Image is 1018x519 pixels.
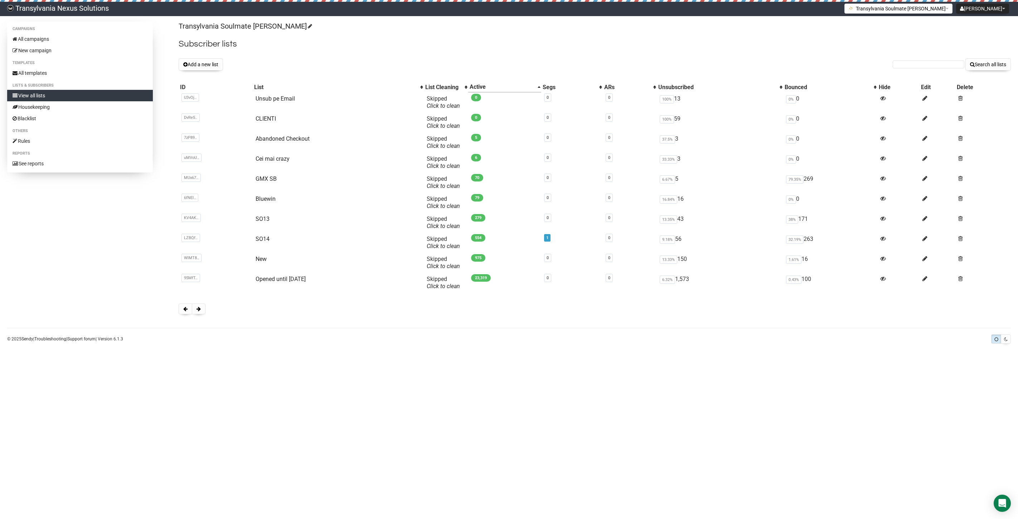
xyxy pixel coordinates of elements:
[957,84,1009,91] div: Delete
[7,149,153,158] li: Reports
[427,175,460,189] span: Skipped
[179,58,223,71] button: Add a new list
[427,236,460,249] span: Skipped
[783,173,878,193] td: 269
[427,283,460,290] a: Click to clean
[956,4,1009,14] button: [PERSON_NAME]
[783,132,878,152] td: 0
[7,90,153,101] a: View all lists
[7,335,123,343] p: © 2025 | | | Version 6.1.3
[181,154,202,162] span: uMVoU..
[471,94,481,101] span: 0
[7,45,153,56] a: New campaign
[786,215,798,224] span: 38%
[256,236,270,242] a: SO14
[256,215,270,222] a: SO13
[256,135,310,142] a: Abandoned Checkout
[7,5,14,11] img: 586cc6b7d8bc403f0c61b981d947c989
[657,82,783,92] th: Unsubscribed: No sort applied, activate to apply an ascending sort
[547,195,549,200] a: 0
[608,155,610,160] a: 0
[471,154,481,161] span: 6
[608,236,610,240] a: 0
[786,256,801,264] span: 1.61%
[181,274,200,282] span: 95MfT..
[786,115,796,123] span: 0%
[657,132,783,152] td: 3
[783,273,878,293] td: 100
[658,84,776,91] div: Unsubscribed
[7,158,153,169] a: See reports
[660,135,675,144] span: 37.5%
[254,84,417,91] div: List
[547,95,549,100] a: 0
[920,82,955,92] th: Edit: No sort applied, sorting is disabled
[427,155,460,169] span: Skipped
[783,193,878,213] td: 0
[604,84,650,91] div: ARs
[471,254,485,262] span: 975
[471,174,483,181] span: 70
[7,59,153,67] li: Templates
[179,38,1011,50] h2: Subscriber lists
[547,215,549,220] a: 0
[921,84,954,91] div: Edit
[608,256,610,260] a: 0
[7,135,153,147] a: Rules
[994,495,1011,512] div: Open Intercom Messenger
[427,195,460,209] span: Skipped
[7,67,153,79] a: All templates
[427,215,460,229] span: Skipped
[783,82,878,92] th: Bounced: No sort applied, activate to apply an ascending sort
[547,135,549,140] a: 0
[471,214,485,222] span: 279
[877,82,919,92] th: Hide: No sort applied, sorting is disabled
[657,213,783,233] td: 43
[546,236,548,240] a: 1
[786,175,804,184] span: 79.35%
[783,213,878,233] td: 171
[660,155,677,164] span: 33.33%
[256,95,295,102] a: Unsub pe Email
[179,22,311,30] a: Transylvania Soulmate [PERSON_NAME]
[660,95,674,103] span: 100%
[256,276,306,282] a: Opened until [DATE]
[180,84,251,91] div: ID
[427,102,460,109] a: Click to clean
[603,82,657,92] th: ARs: No sort applied, activate to apply an ascending sort
[7,101,153,113] a: Housekeeping
[547,155,549,160] a: 0
[7,113,153,124] a: Blacklist
[181,134,199,142] span: 7zP89..
[660,276,675,284] span: 6.32%
[471,234,485,242] span: 554
[660,115,674,123] span: 100%
[427,263,460,270] a: Click to clean
[427,142,460,149] a: Click to clean
[470,83,534,91] div: Active
[181,254,202,262] span: WlMT8..
[608,135,610,140] a: 0
[547,256,549,260] a: 0
[844,4,952,14] button: Transylvania Soulmate [PERSON_NAME]
[541,82,603,92] th: Segs: No sort applied, activate to apply an ascending sort
[181,174,201,182] span: MUx67..
[657,92,783,112] td: 13
[785,84,871,91] div: Bounced
[660,236,675,244] span: 9.18%
[427,115,460,129] span: Skipped
[660,215,677,224] span: 13.35%
[879,84,918,91] div: Hide
[783,233,878,253] td: 263
[471,114,481,121] span: 0
[660,175,675,184] span: 6.67%
[427,203,460,209] a: Click to clean
[955,82,1011,92] th: Delete: No sort applied, sorting is disabled
[181,194,198,202] span: 6fNEI..
[657,253,783,273] td: 150
[657,152,783,173] td: 3
[181,113,200,122] span: DvRe5..
[253,82,424,92] th: List: No sort applied, activate to apply an ascending sort
[21,336,33,341] a: Sendy
[547,175,549,180] a: 0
